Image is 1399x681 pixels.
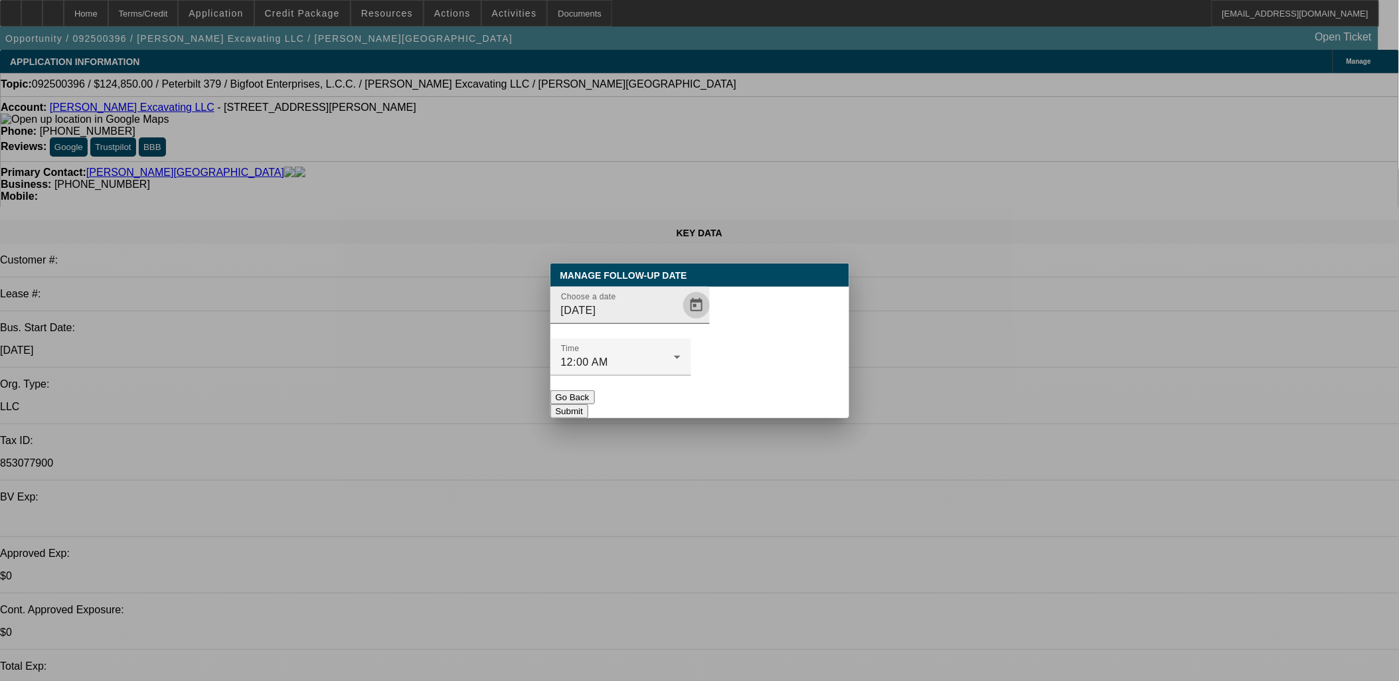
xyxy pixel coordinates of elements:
[561,292,616,301] mat-label: Choose a date
[561,356,609,368] span: 12:00 AM
[550,404,588,418] button: Submit
[561,344,580,352] mat-label: Time
[550,390,595,404] button: Go Back
[683,292,710,319] button: Open calendar
[560,270,687,281] span: Manage Follow-Up Date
